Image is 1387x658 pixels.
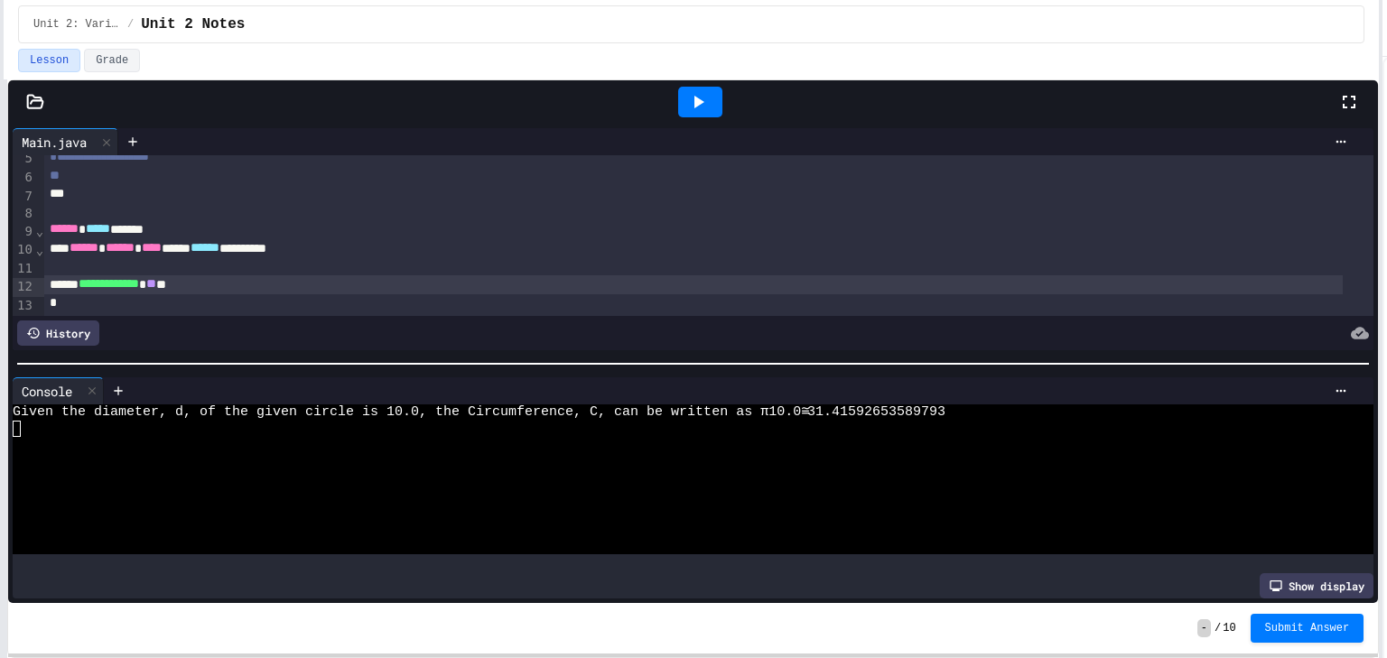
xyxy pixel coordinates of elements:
[1251,614,1364,643] button: Submit Answer
[801,404,807,421] span: ≅
[84,49,140,72] button: Grade
[13,169,35,188] div: 6
[1197,619,1211,637] span: -
[13,278,35,297] div: 12
[13,241,35,260] div: 10
[13,382,81,401] div: Console
[18,49,80,72] button: Lesson
[13,223,35,242] div: 9
[35,243,44,257] span: Fold line
[1260,573,1373,598] div: Show display
[13,404,801,421] span: Given the diameter, d, of the given circle is 10.0, the Circumference, C, can be written as π10.0
[13,314,35,332] div: 14
[13,133,96,152] div: Main.java
[13,377,104,404] div: Console
[141,14,245,35] span: Unit 2 Notes
[13,128,118,155] div: Main.java
[33,17,120,32] span: Unit 2: Variables and Expressions
[13,297,35,315] div: 13
[17,320,99,346] div: History
[1215,621,1221,635] span: /
[13,260,35,278] div: 11
[127,17,134,32] span: /
[807,404,945,421] span: 31.41592653589793
[13,150,35,169] div: 5
[35,224,44,238] span: Fold line
[13,188,35,206] div: 7
[1265,621,1350,635] span: Submit Answer
[1223,621,1235,635] span: 10
[13,205,35,223] div: 8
